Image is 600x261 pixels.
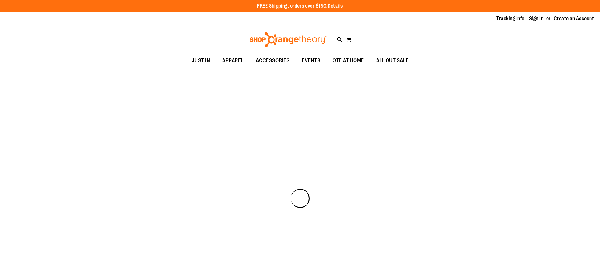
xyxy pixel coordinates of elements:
a: JUST IN [186,54,216,68]
span: ALL OUT SALE [376,54,409,67]
span: OTF AT HOME [333,54,364,67]
a: ALL OUT SALE [370,54,415,68]
a: EVENTS [296,54,326,68]
a: Details [328,3,343,9]
p: FREE Shipping, orders over $150. [257,3,343,10]
span: EVENTS [302,54,320,67]
img: Shop Orangetheory [249,32,328,47]
a: ACCESSORIES [250,54,296,68]
a: Create an Account [554,15,594,22]
a: Tracking Info [496,15,525,22]
a: Sign In [529,15,544,22]
span: JUST IN [192,54,210,67]
a: APPAREL [216,54,250,68]
a: OTF AT HOME [326,54,370,68]
span: APPAREL [222,54,244,67]
span: ACCESSORIES [256,54,290,67]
